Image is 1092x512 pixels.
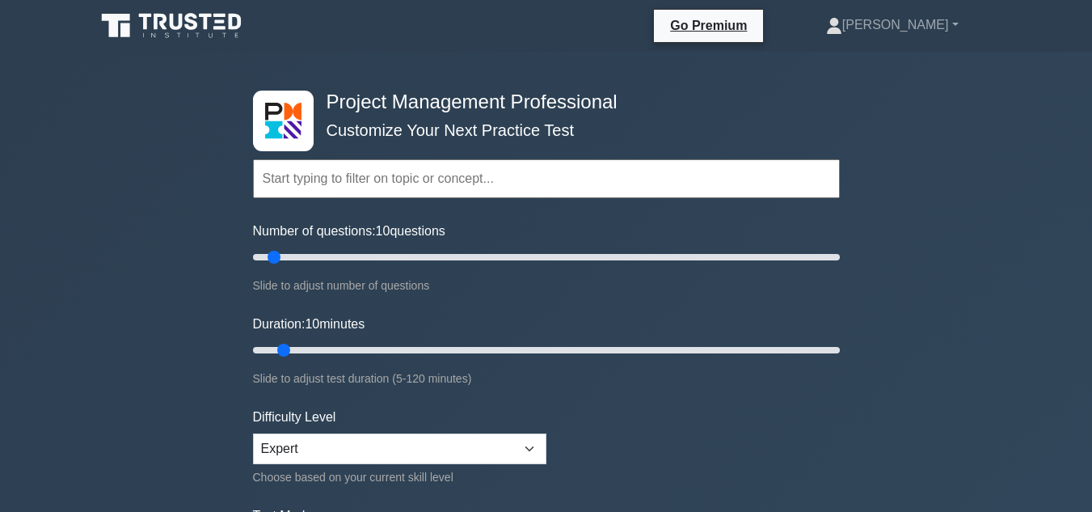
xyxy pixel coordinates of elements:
[253,222,445,241] label: Number of questions: questions
[305,317,319,331] span: 10
[660,15,757,36] a: Go Premium
[320,91,761,114] h4: Project Management Professional
[253,369,840,388] div: Slide to adjust test duration (5-120 minutes)
[253,468,546,487] div: Choose based on your current skill level
[787,9,997,41] a: [PERSON_NAME]
[253,315,365,334] label: Duration: minutes
[376,224,390,238] span: 10
[253,408,336,427] label: Difficulty Level
[253,159,840,198] input: Start typing to filter on topic or concept...
[253,276,840,295] div: Slide to adjust number of questions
